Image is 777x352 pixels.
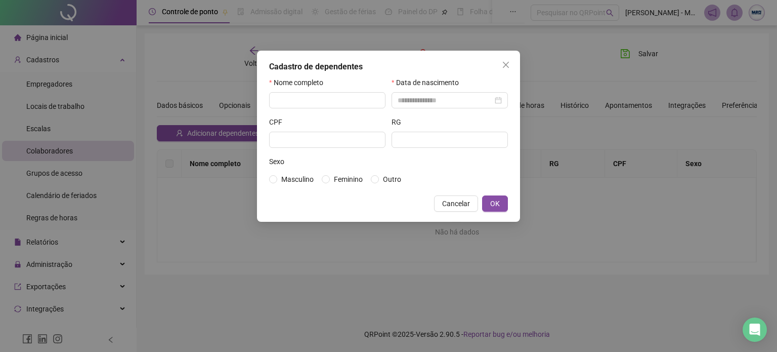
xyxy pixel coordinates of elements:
[498,57,514,73] button: Close
[383,175,401,183] span: Outro
[392,77,465,88] label: Data de nascimento
[281,175,314,183] span: Masculino
[392,116,408,128] label: RG
[490,198,500,209] span: OK
[482,195,508,212] button: OK
[502,61,510,69] span: close
[434,195,478,212] button: Cancelar
[269,156,291,167] label: Sexo
[269,77,330,88] label: Nome completo
[743,318,767,342] div: Open Intercom Messenger
[269,61,508,73] div: Cadastro de dependentes
[334,175,363,183] span: Feminino
[442,198,470,209] span: Cancelar
[269,116,289,128] label: CPF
